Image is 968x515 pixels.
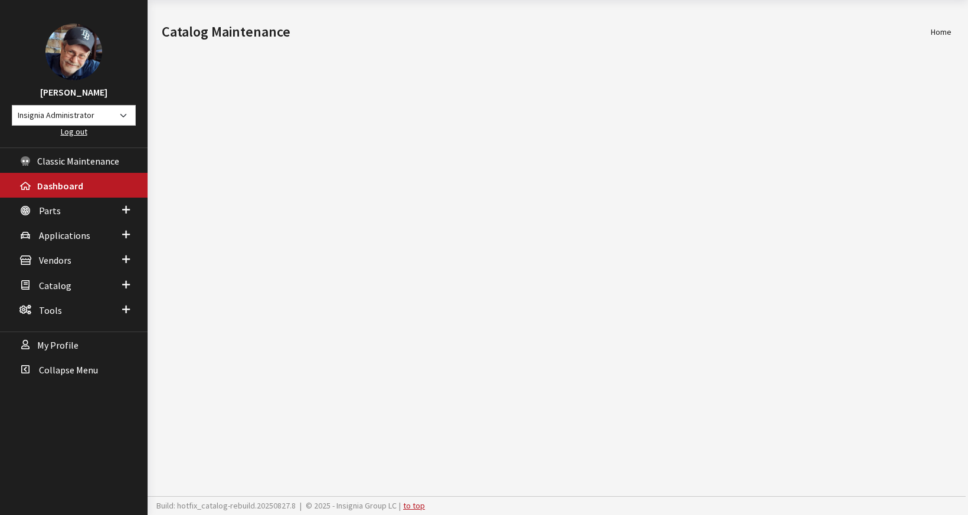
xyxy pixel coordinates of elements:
span: Dashboard [37,180,83,192]
li: Home [931,26,951,38]
span: Catalog [39,280,71,291]
a: to top [403,500,425,511]
span: Parts [39,205,61,217]
span: © 2025 - Insignia Group LC [306,500,397,511]
span: | [399,500,401,511]
h1: Catalog Maintenance [162,21,931,42]
a: Log out [61,126,87,137]
span: Vendors [39,255,71,267]
span: Applications [39,229,90,241]
span: My Profile [37,339,79,351]
span: Tools [39,304,62,316]
span: Build: hotfix_catalog-rebuild.20250827.8 [156,500,296,511]
span: Classic Maintenance [37,155,119,167]
span: | [300,500,302,511]
span: Collapse Menu [39,364,98,376]
h3: [PERSON_NAME] [12,85,136,99]
img: Ray Goodwin [45,24,102,80]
